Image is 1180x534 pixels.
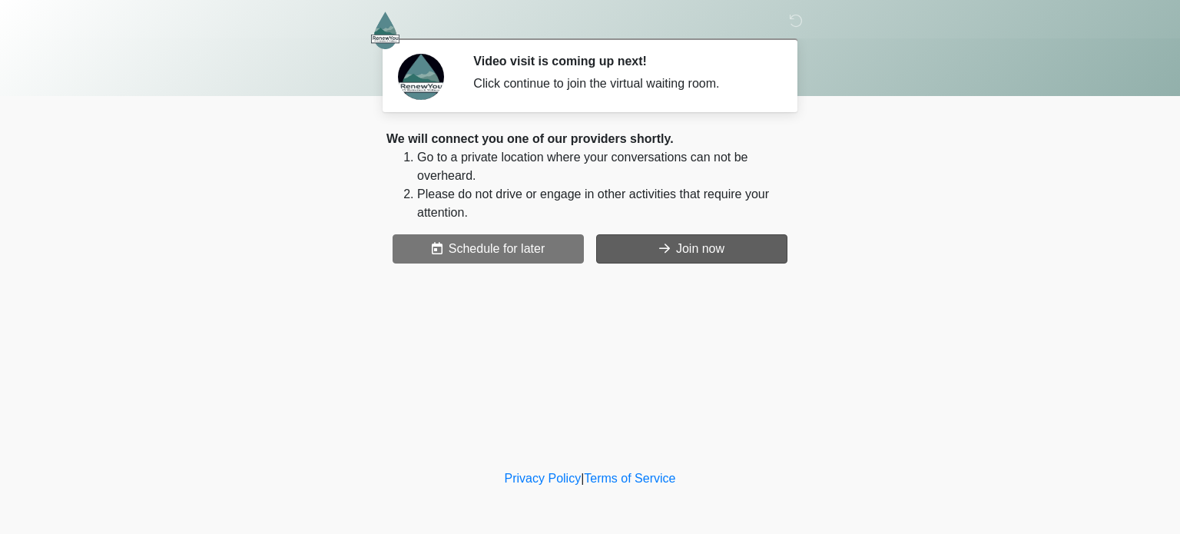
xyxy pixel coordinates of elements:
[473,54,771,68] h2: Video visit is coming up next!
[386,130,794,148] div: We will connect you one of our providers shortly.
[473,75,771,93] div: Click continue to join the virtual waiting room.
[596,234,787,264] button: Join now
[398,54,444,100] img: Agent Avatar
[505,472,582,485] a: Privacy Policy
[393,234,584,264] button: Schedule for later
[417,148,794,185] li: Go to a private location where your conversations can not be overheard.
[371,12,399,49] img: RenewYou IV Hydration and Wellness Logo
[417,185,794,222] li: Please do not drive or engage in other activities that require your attention.
[581,472,584,485] a: |
[584,472,675,485] a: Terms of Service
